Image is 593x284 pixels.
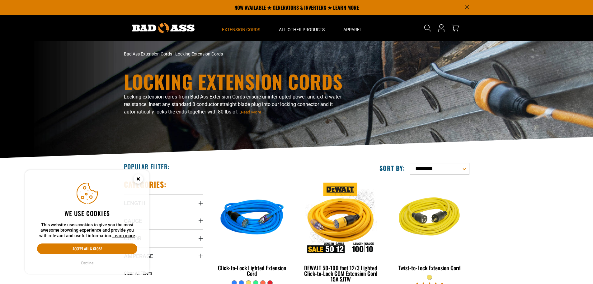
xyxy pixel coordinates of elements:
[124,271,152,276] span: Clear All Filters
[423,23,433,33] summary: Search
[175,51,223,56] span: Locking Extension Cords
[37,222,137,239] p: This website uses cookies to give you the most awesome browsing experience and provide you with r...
[25,170,149,274] aside: Cookie Consent
[124,51,172,56] a: Bad Ass Extension Cords
[213,180,292,280] a: blue Click-to-Lock Lighted Extension Cord
[390,183,469,254] img: yellow
[37,243,137,254] button: Accept all & close
[279,27,325,32] span: All Other Products
[132,23,195,33] img: Bad Ass Extension Cords
[390,265,469,271] div: Twist-to-Lock Extension Cord
[213,183,291,254] img: blue
[302,183,380,254] img: DEWALT 50-100 foot 12/3 Lighted Click-to-Lock CGM Extension Cord 15A SJTW
[213,265,292,276] div: Click-to-Lock Lighted Extension Cord
[124,162,170,171] h2: Popular Filter:
[334,15,371,41] summary: Apparel
[124,194,203,212] summary: Length
[112,233,135,238] a: Learn more
[213,15,270,41] summary: Extension Cords
[222,27,260,32] span: Extension Cords
[124,212,203,229] summary: Gauge
[124,247,203,265] summary: Amperage
[173,51,174,56] span: ›
[124,51,351,57] nav: breadcrumbs
[241,110,261,114] span: Read More
[124,94,341,115] span: Locking extension cords from Bad Ass Extension Cords ensure uninterrupted power and extra water r...
[390,180,469,274] a: yellow Twist-to-Lock Extension Cord
[301,265,380,282] div: DEWALT 50-100 foot 12/3 Lighted Click-to-Lock CGM Extension Cord 15A SJTW
[37,209,137,217] h2: We use cookies
[124,72,351,91] h1: Locking Extension Cords
[379,164,405,172] label: Sort by:
[124,229,203,247] summary: Color
[79,260,95,266] button: Decline
[270,15,334,41] summary: All Other Products
[343,27,362,32] span: Apparel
